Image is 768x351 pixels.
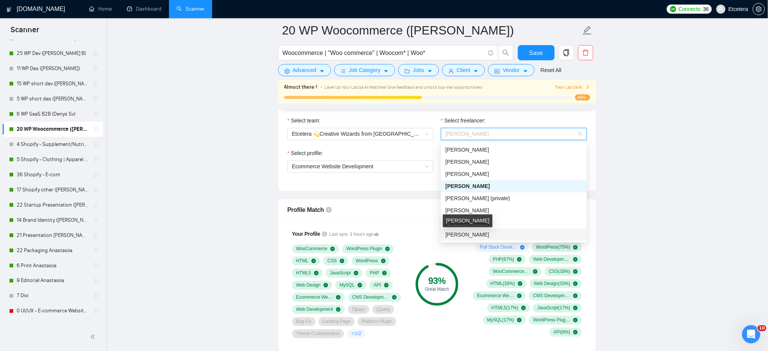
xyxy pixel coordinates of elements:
[573,257,578,262] span: check-circle
[285,68,290,74] span: setting
[416,287,458,292] div: Great Match
[442,64,485,76] button: userClientcaret-down
[398,64,439,76] button: folderJobscaret-down
[549,269,570,275] span: CSS ( 33 %)
[351,331,361,337] span: + 102
[533,317,570,323] span: WordPress Plugin ( 17 %)
[93,187,99,193] span: holder
[291,149,323,158] span: Select profile:
[17,288,89,304] a: 7 Divi
[446,183,490,190] span: [PERSON_NAME]
[93,263,99,269] span: holder
[533,293,570,299] span: CMS Development ( 17 %)
[517,294,522,298] span: check-circle
[753,3,765,15] button: setting
[494,68,500,74] span: idcard
[352,307,365,313] span: Opayo
[405,68,410,74] span: folder
[283,48,485,58] input: Search Freelance Jobs...
[5,24,45,40] span: Scanner
[17,243,89,258] a: 22 Packaging Anastasiia
[573,270,578,274] span: check-circle
[319,68,325,74] span: caret-down
[17,46,89,61] a: 25 WP Dev ([PERSON_NAME] B)
[282,21,581,40] input: Scanner name...
[334,64,395,76] button: barsJob Categorycaret-down
[93,248,99,254] span: holder
[296,282,321,288] span: Web Design
[93,308,99,314] span: holder
[17,152,89,167] a: 5 Shopify - Clothing | Apparel Website
[753,6,765,12] a: setting
[554,329,570,335] span: API ( 8 %)
[93,217,99,223] span: holder
[493,257,514,263] span: PHP ( 67 %)
[491,281,515,287] span: HTML ( 33 %)
[17,61,89,76] a: 11 WP Des ([PERSON_NAME])
[349,66,380,74] span: Job Category
[93,126,99,132] span: holder
[278,64,331,76] button: settingAdvancedcaret-down
[314,271,319,276] span: check-circle
[377,307,390,313] span: jQuery
[392,295,397,300] span: check-circle
[93,202,99,208] span: holder
[443,215,493,227] div: [PERSON_NAME]
[499,49,513,56] span: search
[533,270,538,274] span: check-circle
[381,259,386,263] span: check-circle
[296,319,311,325] span: Bug Fix
[573,330,578,335] span: check-circle
[296,295,333,301] span: Ecommerce Website Development
[354,271,358,276] span: check-circle
[374,282,381,288] span: API
[288,117,321,125] label: Select team:
[288,207,324,213] span: Profile Match
[17,273,89,288] a: 9 Editorial Anastasiia
[340,259,344,263] span: check-circle
[427,68,433,74] span: caret-down
[477,293,514,299] span: Ecommerce Website Development ( 25 %)
[573,306,578,310] span: check-circle
[446,171,489,177] span: [PERSON_NAME]
[575,94,590,100] span: 48%
[578,45,593,60] button: delete
[330,247,335,251] span: check-circle
[93,293,99,299] span: holder
[6,3,12,16] img: logo
[555,84,590,91] span: Train Laziza AI
[533,257,570,263] span: Web Development ( 50 %)
[758,325,766,331] span: 10
[559,45,574,60] button: copy
[457,66,471,74] span: Client
[17,197,89,213] a: 22 Startup Presentation ([PERSON_NAME])
[718,6,724,12] span: user
[326,207,332,213] span: info-circle
[679,5,702,13] span: Connects:
[336,295,341,300] span: check-circle
[352,295,389,301] span: CMS Development
[93,111,99,117] span: holder
[503,66,519,74] span: Vendor
[93,50,99,56] span: holder
[89,6,112,12] a: homeHome
[17,228,89,243] a: 21 Presentation [PERSON_NAME]
[487,317,515,323] span: MySQL ( 17 %)
[17,182,89,197] a: 17 Shopify other ([PERSON_NAME])
[521,306,526,310] span: check-circle
[336,307,341,312] span: check-circle
[358,283,362,288] span: check-circle
[446,147,489,153] span: [PERSON_NAME]
[573,318,578,323] span: check-circle
[573,282,578,286] span: check-circle
[17,319,89,334] a: 0 UI/UX - Web App Design
[311,259,316,263] span: check-circle
[341,68,346,74] span: bars
[536,244,570,251] span: WordPress ( 75 %)
[292,128,429,140] span: Etcetera 💫Creative Wizards from Ukraine
[356,258,378,264] span: WordPress
[670,6,676,12] img: upwork-logo.png
[493,269,530,275] span: WooCommerce ( 50 %)
[382,271,387,276] span: check-circle
[292,164,374,170] span: Ecommerce Website Development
